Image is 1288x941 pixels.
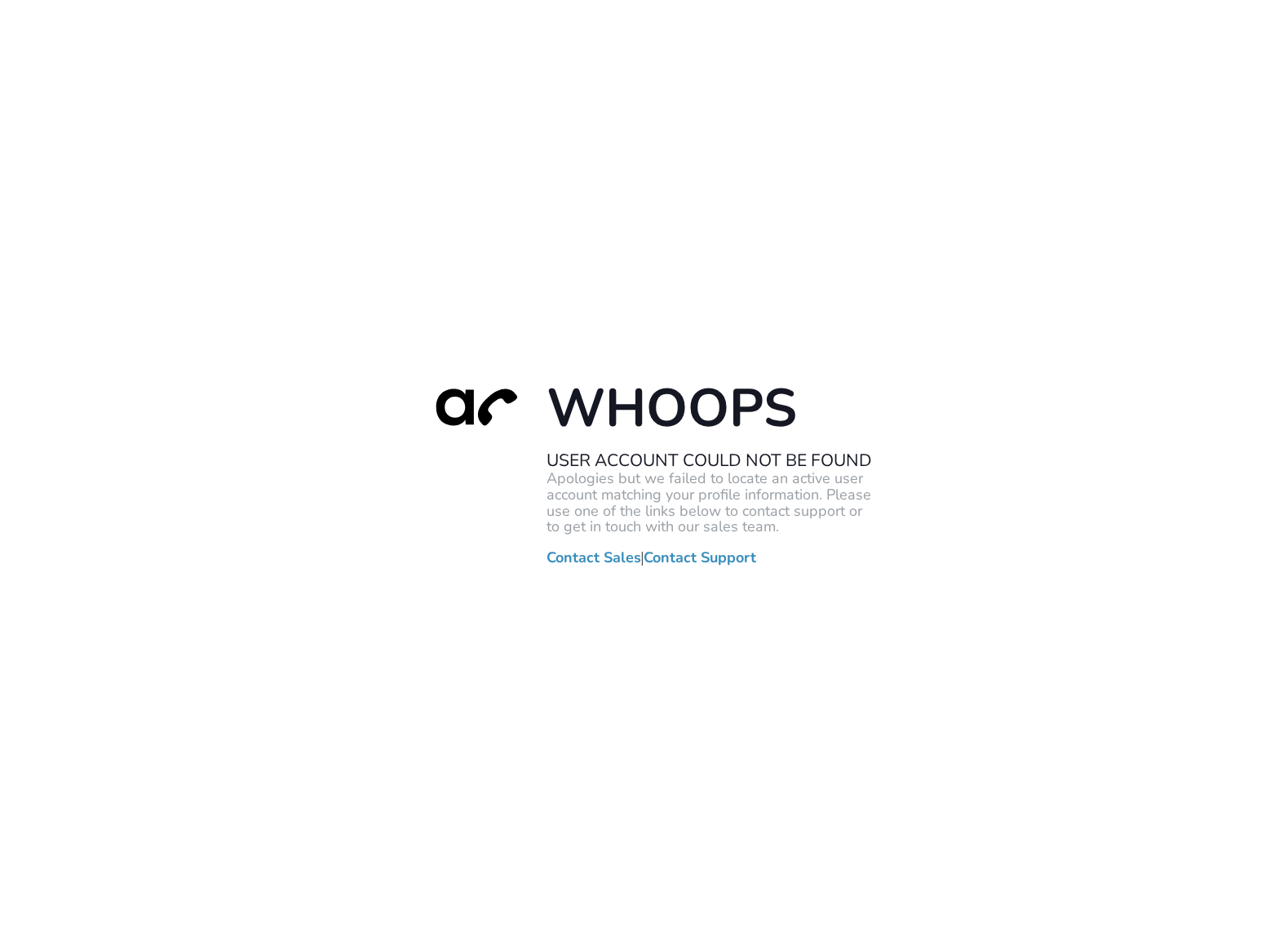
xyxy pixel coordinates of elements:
[547,375,873,441] h1: Whoops
[547,471,873,535] p: Apologies but we failed to locate an active user account matching your profile information. Pleas...
[416,375,873,566] div: |
[547,450,873,471] h2: User Account Could Not Be Found
[644,550,756,566] a: Contact Support
[547,550,641,566] a: Contact Sales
